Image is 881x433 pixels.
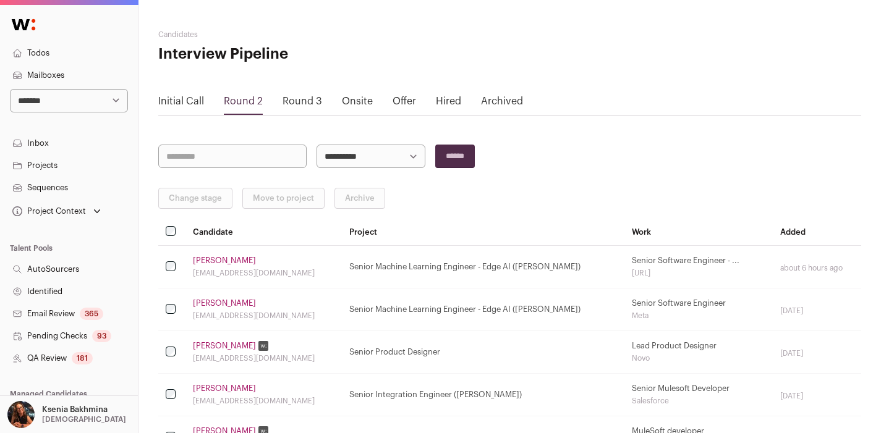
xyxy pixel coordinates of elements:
[624,246,773,288] td: Senior Software Engineer - ...
[158,44,393,64] h1: Interview Pipeline
[624,331,773,374] td: Lead Product Designer
[193,341,256,351] a: [PERSON_NAME]
[342,96,373,106] a: Onsite
[283,96,322,106] a: Round 3
[5,401,129,428] button: Open dropdown
[185,219,342,246] th: Candidate
[193,396,334,406] div: [EMAIL_ADDRESS][DOMAIN_NAME]
[158,96,204,106] a: Initial Call
[193,298,256,308] a: [PERSON_NAME]
[42,414,126,424] p: [DEMOGRAPHIC_DATA]
[342,331,624,374] td: Senior Product Designer
[624,288,773,331] td: Senior Software Engineer
[193,353,334,363] div: [EMAIL_ADDRESS][DOMAIN_NAME]
[632,268,765,278] div: [URL]
[632,353,765,363] div: Novo
[158,30,393,40] h2: Candidates
[342,374,624,416] td: Senior Integration Engineer ([PERSON_NAME])
[193,256,256,266] a: [PERSON_NAME]
[5,12,42,37] img: Wellfound
[342,288,624,331] td: Senior Machine Learning Engineer - Edge AI ([PERSON_NAME])
[773,219,861,246] th: Added
[72,352,93,364] div: 181
[436,96,461,106] a: Hired
[481,96,523,106] a: Archived
[624,219,773,246] th: Work
[92,330,111,342] div: 93
[80,308,103,320] div: 365
[224,96,263,106] a: Round 2
[10,206,86,216] div: Project Context
[10,203,103,220] button: Open dropdown
[342,246,624,288] td: Senior Machine Learning Engineer - Edge AI ([PERSON_NAME])
[632,396,765,406] div: Salesforce
[7,401,35,428] img: 13968079-medium_jpg
[193,384,256,393] a: [PERSON_NAME]
[193,311,334,321] div: [EMAIL_ADDRESS][DOMAIN_NAME]
[393,96,416,106] a: Offer
[632,311,765,321] div: Meta
[780,391,854,401] div: [DATE]
[193,268,334,278] div: [EMAIL_ADDRESS][DOMAIN_NAME]
[780,263,854,273] div: about 6 hours ago
[42,405,108,414] p: Ksenia Bakhmina
[780,306,854,316] div: [DATE]
[780,348,854,358] div: [DATE]
[624,374,773,416] td: Senior Mulesoft Developer
[342,219,624,246] th: Project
